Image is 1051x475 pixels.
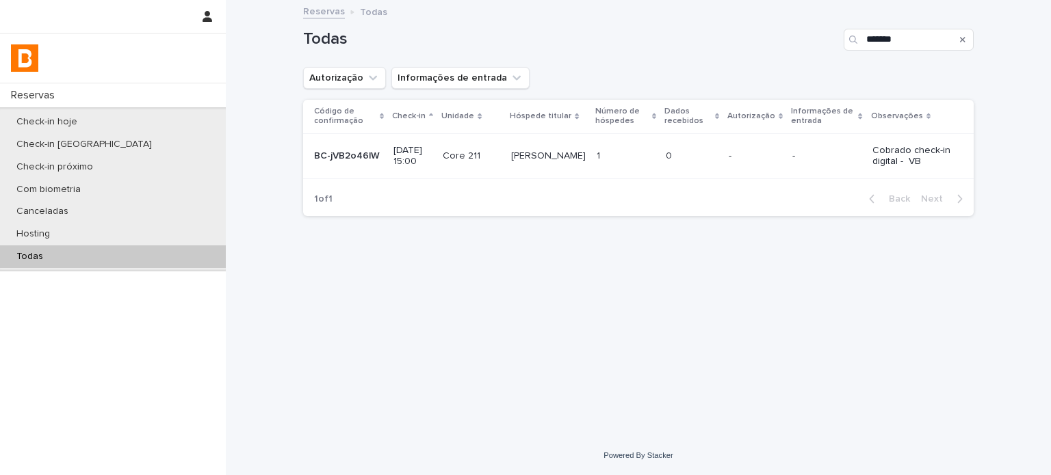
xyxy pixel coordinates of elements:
p: Autorização [727,109,775,124]
p: Check-in hoje [5,116,88,128]
p: Check-in [392,109,426,124]
p: Informações de entrada [791,104,855,129]
p: Hóspede titular [510,109,571,124]
p: Unidade [441,109,474,124]
span: Next [921,194,951,204]
p: 1 [597,148,603,162]
p: Número de hóspedes [595,104,648,129]
p: Hosting [5,228,61,240]
tr: BC-jVB2o46lWBC-jVB2o46lW [DATE] 15:00Core 211Core 211 [PERSON_NAME][PERSON_NAME] 11 00 --Cobrado ... [303,133,974,179]
p: Cobrado check-in digital - VB [872,145,952,168]
p: [DATE] 15:00 [393,145,432,168]
p: Com biometria [5,184,92,195]
button: Back [858,193,916,205]
p: Check-in [GEOGRAPHIC_DATA] [5,139,163,150]
p: Dados recebidos [664,104,712,129]
p: - [729,150,781,162]
p: Código de confirmação [314,104,376,129]
p: Observações [871,109,923,124]
p: 1 of 1 [303,182,343,216]
a: Powered By Stacker [604,451,673,459]
span: Back [881,194,910,204]
p: Reservas [5,89,66,102]
p: BC-jVB2o46lW [314,148,382,162]
button: Autorização [303,67,386,89]
p: Todas [360,3,387,18]
button: Informações de entrada [391,67,530,89]
p: 0 [666,148,675,162]
p: Core 211 [443,148,483,162]
button: Next [916,193,974,205]
p: Canceladas [5,206,79,217]
p: Augusto Ruckert [511,148,588,162]
h1: Todas [303,29,838,49]
a: Reservas [303,3,345,18]
p: Todas [5,251,54,262]
img: zVaNuJHRTjyIjT5M9Xd5 [11,44,38,72]
p: Check-in próximo [5,161,104,173]
input: Search [844,29,974,51]
p: - [792,150,861,162]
